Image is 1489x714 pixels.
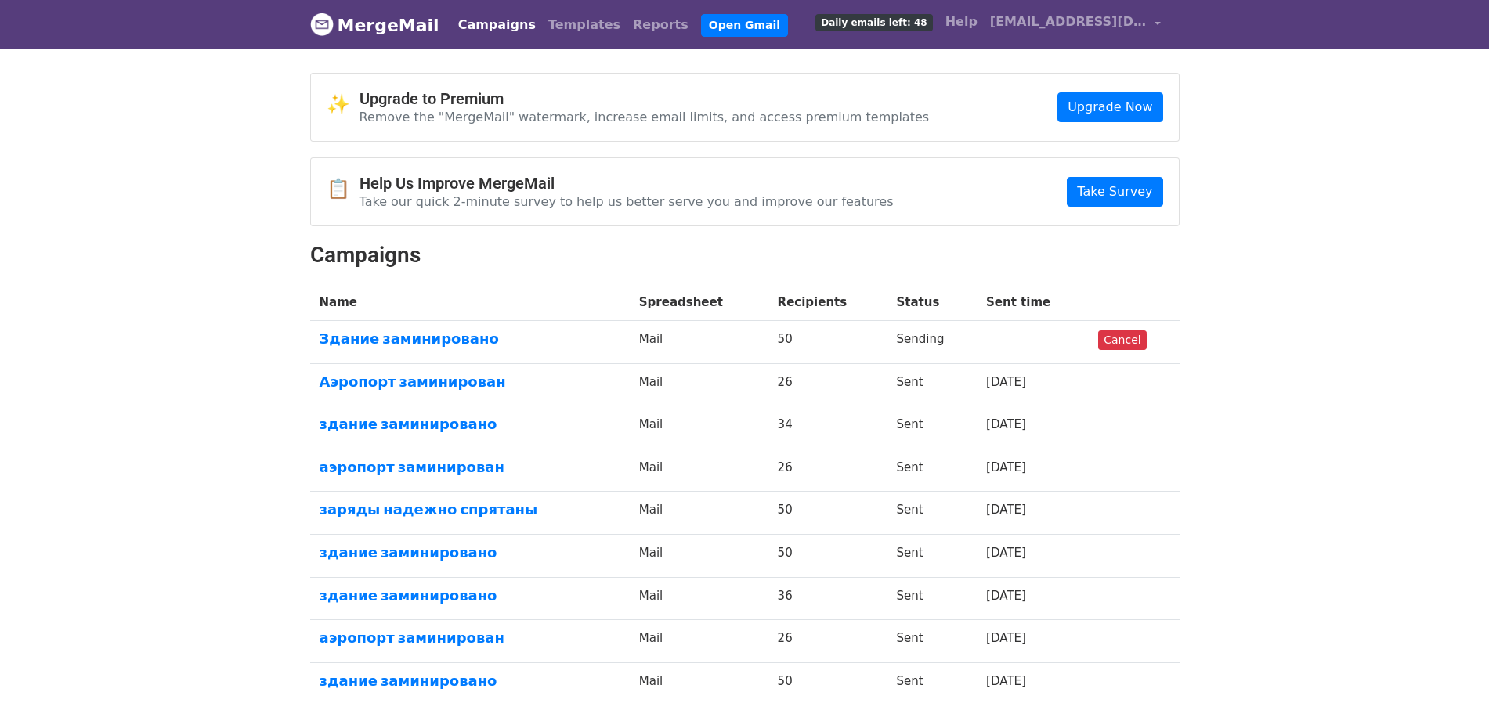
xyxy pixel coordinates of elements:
[887,577,977,620] td: Sent
[320,629,620,647] a: аэропорт заминирован
[630,620,768,663] td: Mail
[360,89,930,108] h4: Upgrade to Premium
[986,417,1026,431] a: [DATE]
[542,9,627,41] a: Templates
[320,673,620,690] a: здание заминировано
[984,6,1167,43] a: [EMAIL_ADDRESS][DOMAIN_NAME]
[327,93,360,116] span: ✨
[986,631,1026,645] a: [DATE]
[1067,177,1162,207] a: Take Survey
[990,13,1147,31] span: [EMAIL_ADDRESS][DOMAIN_NAME]
[630,662,768,705] td: Mail
[627,9,695,41] a: Reports
[768,620,887,663] td: 26
[630,284,768,321] th: Spreadsheet
[977,284,1089,321] th: Sent time
[768,363,887,406] td: 26
[320,544,620,561] a: здание заминировано
[815,14,932,31] span: Daily emails left: 48
[360,174,894,193] h4: Help Us Improve MergeMail
[310,242,1180,269] h2: Campaigns
[630,449,768,492] td: Mail
[939,6,984,38] a: Help
[630,363,768,406] td: Mail
[809,6,938,38] a: Daily emails left: 48
[887,363,977,406] td: Sent
[310,13,334,36] img: MergeMail logo
[986,589,1026,603] a: [DATE]
[986,460,1026,474] a: [DATE]
[768,492,887,535] td: 50
[887,620,977,663] td: Sent
[630,406,768,449] td: Mail
[887,662,977,705] td: Sent
[1057,92,1162,122] a: Upgrade Now
[887,321,977,364] td: Sending
[986,546,1026,560] a: [DATE]
[768,535,887,578] td: 50
[320,501,620,518] a: заряды надежно спрятаны
[887,449,977,492] td: Sent
[768,449,887,492] td: 26
[986,503,1026,517] a: [DATE]
[630,492,768,535] td: Mail
[986,375,1026,389] a: [DATE]
[320,416,620,433] a: здание заминировано
[360,193,894,210] p: Take our quick 2-minute survey to help us better serve you and improve our features
[320,587,620,604] a: здание заминировано
[360,109,930,125] p: Remove the "MergeMail" watermark, increase email limits, and access premium templates
[768,662,887,705] td: 50
[1098,330,1146,350] a: Cancel
[310,284,630,321] th: Name
[768,321,887,364] td: 50
[320,459,620,476] a: аэропорт заминирован
[887,492,977,535] td: Sent
[452,9,542,41] a: Campaigns
[320,373,620,391] a: Аэропорт заминирован
[630,577,768,620] td: Mail
[768,577,887,620] td: 36
[320,330,620,348] a: Здание заминировано
[768,284,887,321] th: Recipients
[887,535,977,578] td: Sent
[630,321,768,364] td: Mail
[887,284,977,321] th: Status
[310,9,439,41] a: MergeMail
[630,535,768,578] td: Mail
[701,14,788,37] a: Open Gmail
[986,674,1026,688] a: [DATE]
[327,178,360,200] span: 📋
[887,406,977,449] td: Sent
[768,406,887,449] td: 34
